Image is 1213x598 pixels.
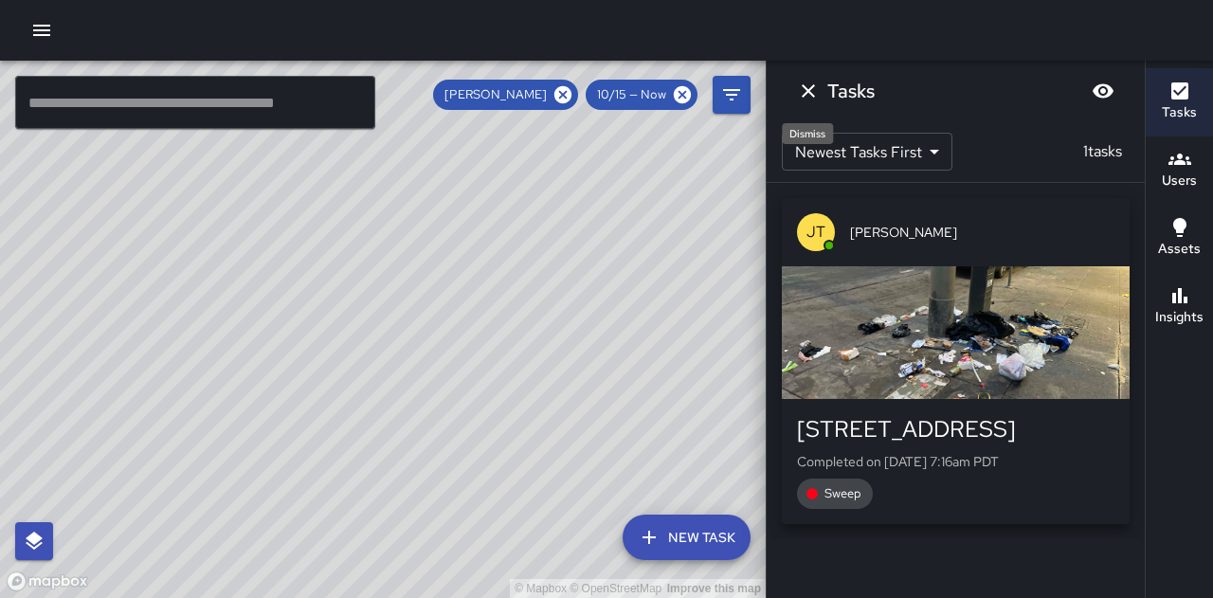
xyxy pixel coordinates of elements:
div: Newest Tasks First [782,133,952,171]
button: Users [1146,136,1213,205]
button: Insights [1146,273,1213,341]
span: Sweep [813,484,873,503]
button: Filters [713,76,751,114]
p: Completed on [DATE] 7:16am PDT [797,452,1114,471]
button: JT[PERSON_NAME][STREET_ADDRESS]Completed on [DATE] 7:16am PDTSweep [782,198,1130,524]
p: 1 tasks [1076,140,1130,163]
div: [PERSON_NAME] [433,80,578,110]
button: Assets [1146,205,1213,273]
h6: Tasks [827,76,875,106]
p: JT [806,221,825,244]
h6: Tasks [1162,102,1197,123]
button: New Task [623,515,751,560]
h6: Users [1162,171,1197,191]
button: Blur [1084,72,1122,110]
h6: Insights [1155,307,1204,328]
button: Dismiss [789,72,827,110]
span: [PERSON_NAME] [850,223,1114,242]
span: [PERSON_NAME] [433,85,558,104]
div: [STREET_ADDRESS] [797,414,1114,444]
button: Tasks [1146,68,1213,136]
div: Dismiss [782,123,833,144]
h6: Assets [1158,239,1201,260]
span: 10/15 — Now [586,85,678,104]
div: 10/15 — Now [586,80,697,110]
